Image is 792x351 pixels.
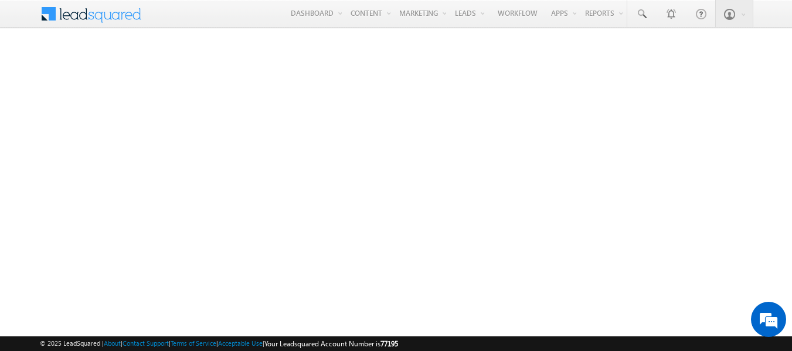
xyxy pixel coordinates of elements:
a: About [104,339,121,347]
a: Acceptable Use [218,339,263,347]
a: Terms of Service [171,339,216,347]
a: Contact Support [123,339,169,347]
span: 77195 [380,339,398,348]
span: © 2025 LeadSquared | | | | | [40,338,398,349]
span: Your Leadsquared Account Number is [264,339,398,348]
